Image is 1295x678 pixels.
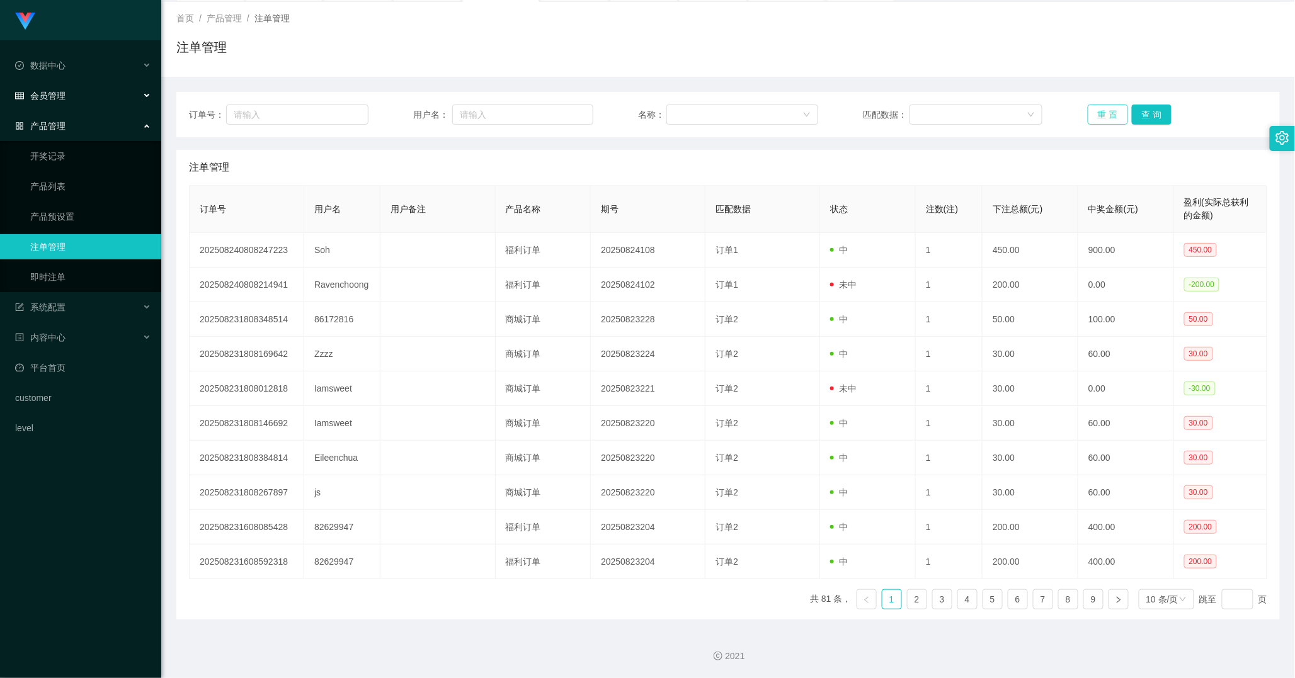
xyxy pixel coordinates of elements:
li: 共 81 条， [810,589,851,609]
span: 订单2 [716,557,738,567]
a: 7 [1034,590,1053,609]
td: 202508231808146692 [190,406,304,441]
span: 系统配置 [15,302,66,312]
input: 请输入 [452,105,593,125]
i: 图标: setting [1275,131,1289,145]
span: 30.00 [1184,451,1213,465]
td: 60.00 [1078,406,1174,441]
span: 订单2 [716,522,738,532]
td: 20250824108 [591,233,705,268]
td: 202508240808247223 [190,233,304,268]
i: 图标: down [803,111,811,120]
td: 100.00 [1078,302,1174,337]
i: 图标: down [1179,596,1187,604]
td: 20250823224 [591,337,705,371]
td: Soh [304,233,380,268]
button: 查 询 [1132,105,1172,125]
span: 中 [830,418,848,428]
div: 10 条/页 [1146,590,1178,609]
td: 1 [916,406,983,441]
a: 4 [958,590,977,609]
td: 400.00 [1078,510,1174,545]
button: 重 置 [1088,105,1128,125]
td: 202508231808384814 [190,441,304,475]
td: 20250823220 [591,441,705,475]
a: 即时注单 [30,264,151,290]
td: 商城订单 [496,475,591,510]
span: 订单1 [716,245,738,255]
td: 1 [916,545,983,579]
td: 200.00 [983,268,1078,302]
td: 1 [916,371,983,406]
i: 图标: table [15,91,24,100]
li: 3 [932,589,952,609]
td: js [304,475,380,510]
span: 订单1 [716,280,738,290]
i: 图标: down [1027,111,1035,120]
span: 订单2 [716,349,738,359]
i: 图标: left [863,596,870,604]
td: 200.00 [983,545,1078,579]
span: 用户名： [414,108,452,121]
td: 福利订单 [496,233,591,268]
td: 20250823220 [591,475,705,510]
td: 30.00 [983,371,1078,406]
td: 1 [916,475,983,510]
a: 注单管理 [30,234,151,259]
a: 产品预设置 [30,204,151,229]
span: 未中 [830,280,857,290]
td: 福利订单 [496,268,591,302]
span: 注数(注) [926,204,958,214]
i: 图标: appstore-o [15,121,24,130]
li: 2 [907,589,927,609]
i: 图标: check-circle-o [15,61,24,70]
td: 900.00 [1078,233,1174,268]
a: 5 [983,590,1002,609]
span: 订单号 [200,204,226,214]
td: 400.00 [1078,545,1174,579]
td: 450.00 [983,233,1078,268]
td: 50.00 [983,302,1078,337]
li: 4 [957,589,978,609]
li: 1 [882,589,902,609]
li: 8 [1058,589,1078,609]
td: 30.00 [983,406,1078,441]
i: 图标: right [1115,596,1122,604]
span: 订单号： [189,108,226,121]
span: 订单2 [716,383,738,393]
a: customer [15,385,151,410]
span: 产品管理 [207,13,242,23]
td: 30.00 [983,337,1078,371]
li: 7 [1033,589,1053,609]
a: 2 [908,590,927,609]
span: 中 [830,557,848,567]
td: 82629947 [304,510,380,545]
a: 9 [1084,590,1103,609]
span: 盈利(实际总获利的金额) [1184,197,1249,220]
span: 匹配数据： [863,108,910,121]
td: Iamsweet [304,371,380,406]
td: Ravenchoong [304,268,380,302]
span: 名称： [638,108,666,121]
span: 状态 [830,204,848,214]
span: / [247,13,249,23]
span: 期号 [601,204,619,214]
td: 商城订单 [496,406,591,441]
span: 匹配数据 [716,204,751,214]
a: 8 [1059,590,1078,609]
span: 会员管理 [15,91,66,101]
span: 用户备注 [391,204,426,214]
td: 1 [916,233,983,268]
td: 0.00 [1078,268,1174,302]
span: -30.00 [1184,381,1216,395]
i: 图标: profile [15,333,24,342]
span: 450.00 [1184,243,1218,257]
td: 1 [916,337,983,371]
span: / [199,13,202,23]
td: 20250823204 [591,510,705,545]
div: 跳至 页 [1199,589,1267,609]
span: 30.00 [1184,416,1213,430]
td: 1 [916,302,983,337]
span: 中 [830,522,848,532]
span: 用户名 [314,204,341,214]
